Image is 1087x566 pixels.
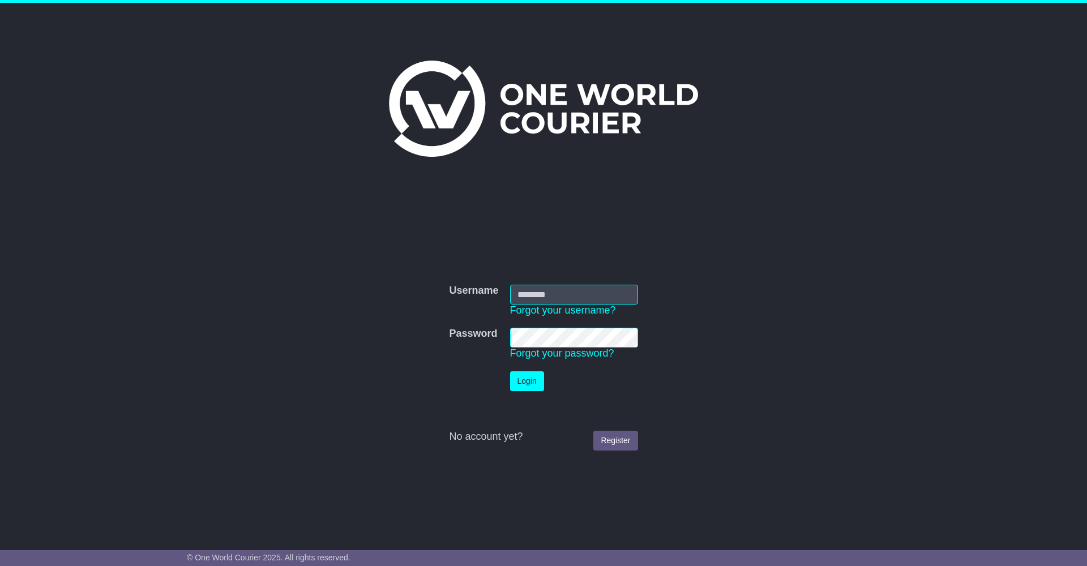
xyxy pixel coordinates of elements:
a: Forgot your password? [510,348,614,359]
a: Forgot your username? [510,305,616,316]
label: Password [449,328,497,340]
a: Register [593,431,637,451]
span: © One World Courier 2025. All rights reserved. [187,553,350,562]
div: No account yet? [449,431,637,443]
img: One World [389,61,698,157]
button: Login [510,371,544,391]
label: Username [449,285,498,297]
